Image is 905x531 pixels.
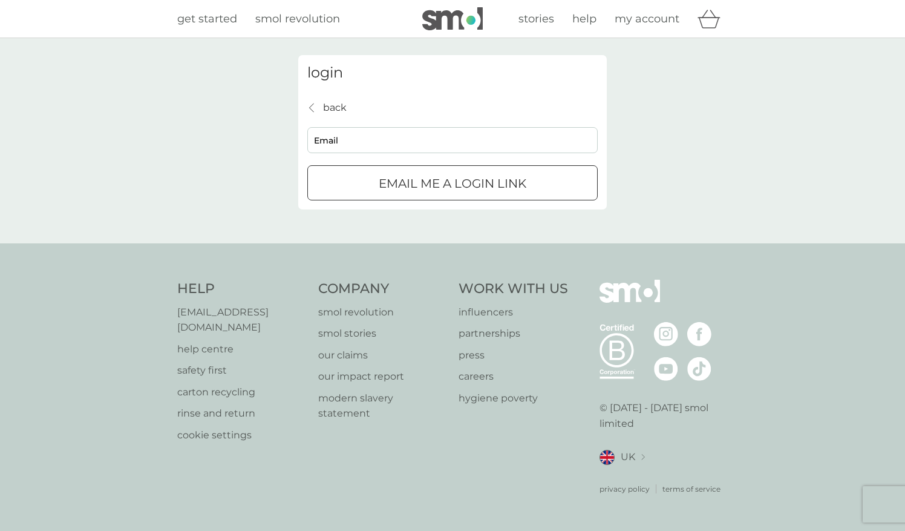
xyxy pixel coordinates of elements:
[572,10,596,28] a: help
[323,100,347,116] p: back
[518,10,554,28] a: stories
[177,427,306,443] a: cookie settings
[600,483,650,495] a: privacy policy
[459,391,568,406] a: hygiene poverty
[459,369,568,384] a: careers
[459,280,568,298] h4: Work With Us
[177,341,306,357] a: help centre
[318,280,447,298] h4: Company
[177,406,306,421] a: rinse and return
[379,174,526,193] p: Email me a login link
[654,322,678,346] img: visit the smol Instagram page
[615,10,679,28] a: my account
[177,280,306,298] h4: Help
[177,12,237,25] span: get started
[687,357,711,381] img: visit the smol Tiktok page
[318,326,447,341] a: smol stories
[459,348,568,363] a: press
[307,64,598,82] h3: login
[600,450,615,465] img: UK flag
[422,7,483,30] img: smol
[621,449,635,465] span: UK
[687,322,711,346] img: visit the smol Facebook page
[307,165,598,200] button: Email me a login link
[318,348,447,363] a: our claims
[177,363,306,378] a: safety first
[318,305,447,320] a: smol revolution
[318,391,447,421] a: modern slavery statement
[177,384,306,400] a: carton recycling
[662,483,720,495] a: terms of service
[255,12,340,25] span: smol revolution
[318,369,447,384] a: our impact report
[600,280,660,321] img: smol
[698,7,728,31] div: basket
[177,10,237,28] a: get started
[177,305,306,335] a: [EMAIL_ADDRESS][DOMAIN_NAME]
[615,12,679,25] span: my account
[459,326,568,341] a: partnerships
[654,357,678,381] img: visit the smol Youtube page
[518,12,554,25] span: stories
[255,10,340,28] a: smol revolution
[641,454,645,461] img: select a new location
[572,12,596,25] span: help
[600,400,728,431] p: © [DATE] - [DATE] smol limited
[459,305,568,320] a: influencers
